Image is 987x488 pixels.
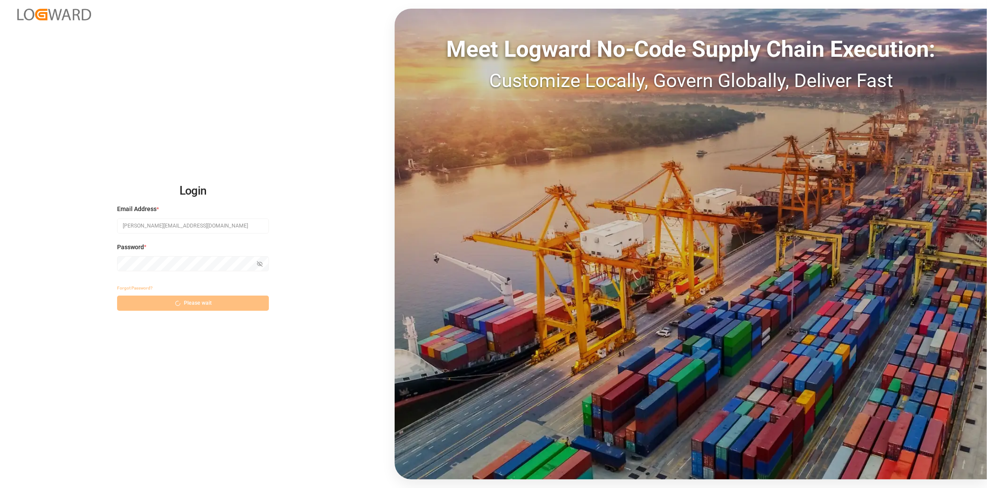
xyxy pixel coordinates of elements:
[395,66,987,95] div: Customize Locally, Govern Globally, Deliver Fast
[117,177,269,205] h2: Login
[17,9,91,20] img: Logward_new_orange.png
[395,33,987,66] div: Meet Logward No-Code Supply Chain Execution:
[117,243,144,252] span: Password
[117,205,157,214] span: Email Address
[117,218,269,234] input: Enter your email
